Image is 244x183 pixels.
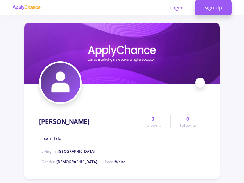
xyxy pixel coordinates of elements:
span: Living in : [41,149,95,154]
span: Gender : [41,159,97,164]
span: Race : [105,159,125,164]
h1: [PERSON_NAME] [39,118,90,125]
span: 0 [152,115,154,123]
span: Followers [145,123,161,128]
img: hasan papishradcover image [24,23,220,84]
a: 0Following [170,115,205,128]
span: I can, I do [41,135,61,142]
span: 0 [186,115,189,123]
img: applychance logo text only [12,5,41,10]
a: 0Followers [136,115,170,128]
span: Following [180,123,196,128]
span: [DEMOGRAPHIC_DATA] [56,159,97,164]
img: hasan papishradavatar [41,63,80,102]
span: White [115,159,125,164]
span: [GEOGRAPHIC_DATA] [58,149,95,154]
